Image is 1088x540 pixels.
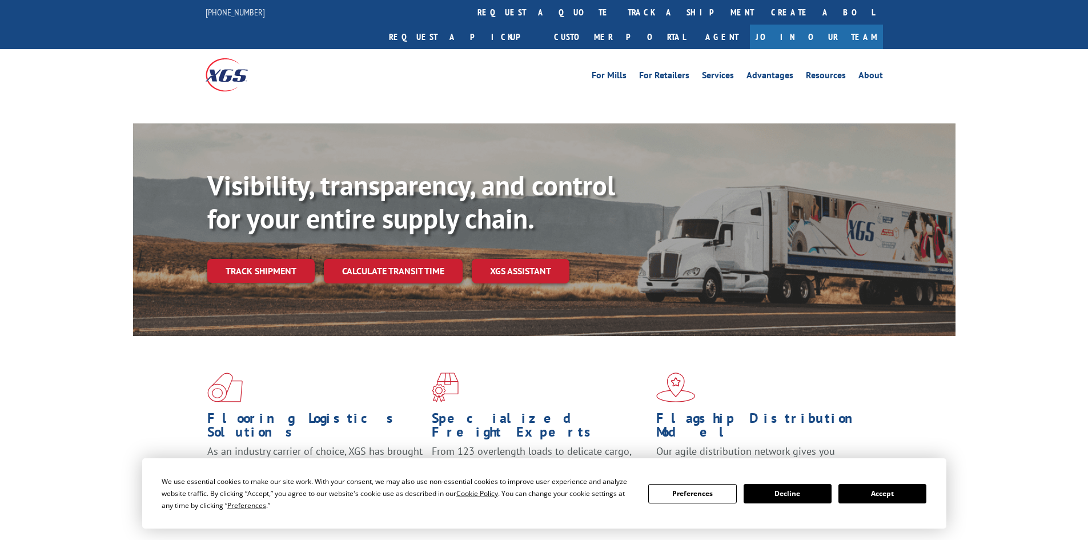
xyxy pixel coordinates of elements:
a: For Mills [592,71,627,83]
a: XGS ASSISTANT [472,259,569,283]
span: As an industry carrier of choice, XGS has brought innovation and dedication to flooring logistics... [207,445,423,485]
span: Cookie Policy [456,489,498,498]
button: Preferences [648,484,736,503]
a: For Retailers [639,71,689,83]
h1: Flooring Logistics Solutions [207,411,423,445]
a: Join Our Team [750,25,883,49]
h1: Specialized Freight Experts [432,411,648,445]
a: About [858,71,883,83]
p: From 123 overlength loads to delicate cargo, our experienced staff knows the best way to move you... [432,445,648,495]
div: We use essential cookies to make our site work. With your consent, we may also use non-essential ... [162,475,635,511]
a: Customer Portal [545,25,694,49]
a: Track shipment [207,259,315,283]
a: Calculate transit time [324,259,463,283]
span: Preferences [227,501,266,510]
a: Services [702,71,734,83]
a: Advantages [746,71,793,83]
a: Request a pickup [380,25,545,49]
b: Visibility, transparency, and control for your entire supply chain. [207,167,615,236]
img: xgs-icon-flagship-distribution-model-red [656,373,696,402]
img: xgs-icon-focused-on-flooring-red [432,373,459,402]
h1: Flagship Distribution Model [656,411,872,445]
a: Resources [806,71,846,83]
span: Our agile distribution network gives you nationwide inventory management on demand. [656,445,866,471]
div: Cookie Consent Prompt [142,458,946,529]
img: xgs-icon-total-supply-chain-intelligence-red [207,373,243,402]
a: Agent [694,25,750,49]
button: Accept [838,484,926,503]
a: [PHONE_NUMBER] [206,6,265,18]
button: Decline [744,484,832,503]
